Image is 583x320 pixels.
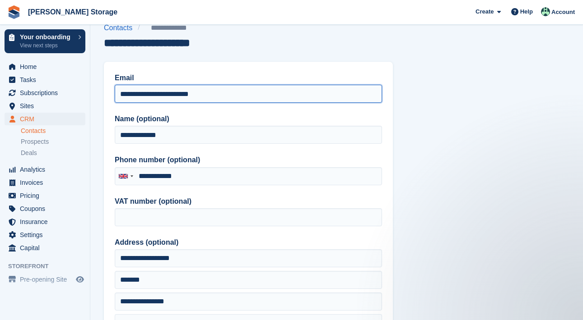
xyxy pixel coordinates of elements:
[115,168,136,185] div: United Kingdom: +44
[5,29,85,53] a: Your onboarding View next steps
[5,113,85,125] a: menu
[21,127,85,135] a: Contacts
[20,41,74,50] p: View next steps
[20,163,74,176] span: Analytics
[115,73,382,83] label: Email
[21,137,49,146] span: Prospects
[104,23,211,33] nav: breadcrumbs
[20,215,74,228] span: Insurance
[5,215,85,228] a: menu
[7,5,21,19] img: stora-icon-8386f47178a22dfd0bd8f6a31ec36ba5ce8667c1dd55bd0f319d3a0aa187defe.svg
[21,148,85,158] a: Deals
[20,189,74,202] span: Pricing
[104,23,138,33] a: Contacts
[75,274,85,285] a: Preview store
[5,60,85,73] a: menu
[5,163,85,176] a: menu
[551,8,575,17] span: Account
[5,100,85,112] a: menu
[20,229,74,241] span: Settings
[20,60,74,73] span: Home
[5,273,85,286] a: menu
[5,242,85,254] a: menu
[115,196,382,207] label: VAT number (optional)
[20,113,74,125] span: CRM
[5,189,85,202] a: menu
[541,7,550,16] img: Nicholas Pain
[115,114,382,124] label: Name (optional)
[5,176,85,189] a: menu
[21,137,85,146] a: Prospects
[115,155,382,165] label: Phone number (optional)
[20,87,74,99] span: Subscriptions
[5,87,85,99] a: menu
[115,237,382,248] label: Address (optional)
[20,34,74,40] p: Your onboarding
[20,176,74,189] span: Invoices
[8,262,90,271] span: Storefront
[20,242,74,254] span: Capital
[5,73,85,86] a: menu
[21,149,37,157] span: Deals
[20,273,74,286] span: Pre-opening Site
[20,202,74,215] span: Coupons
[520,7,533,16] span: Help
[20,73,74,86] span: Tasks
[5,229,85,241] a: menu
[20,100,74,112] span: Sites
[476,7,494,16] span: Create
[24,5,121,19] a: [PERSON_NAME] Storage
[5,202,85,215] a: menu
